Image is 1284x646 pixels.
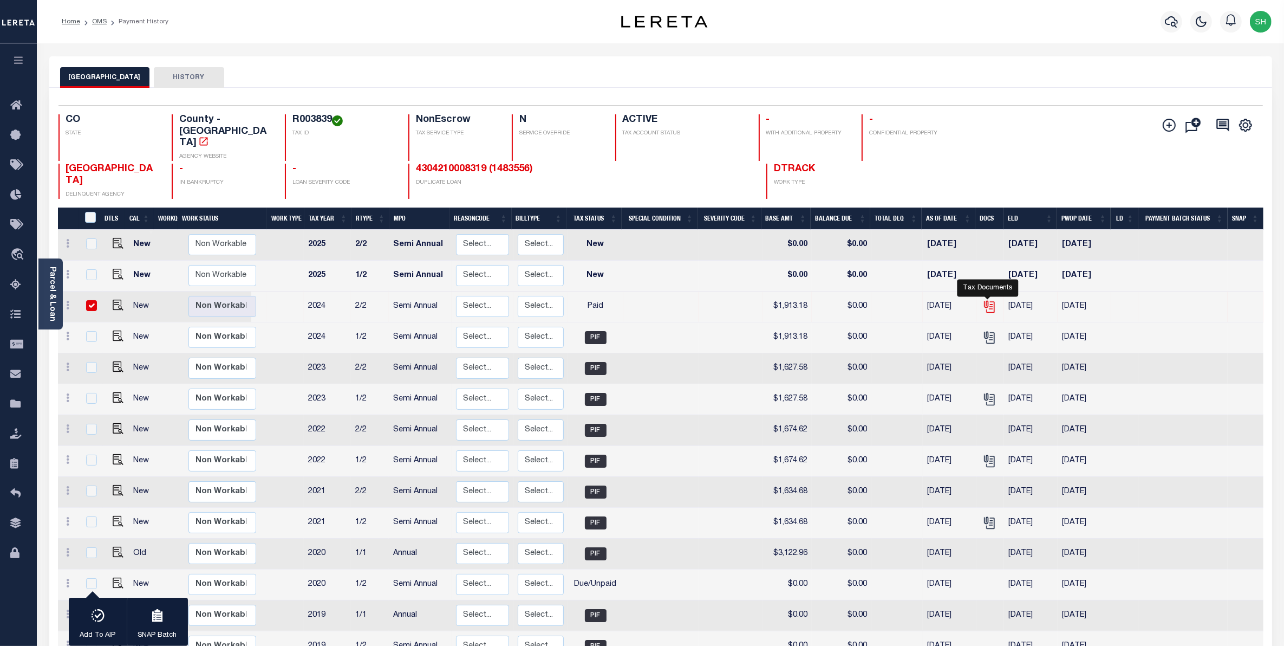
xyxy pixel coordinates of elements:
[179,179,272,187] p: IN BANKRUPTCY
[129,384,159,415] td: New
[869,130,962,138] p: CONFIDENTIAL PROPERTY
[1004,230,1058,261] td: [DATE]
[923,384,976,415] td: [DATE]
[812,539,871,570] td: $0.00
[416,114,499,126] h4: NonEscrow
[389,508,452,539] td: Semi Annual
[304,230,351,261] td: 2025
[389,261,452,292] td: Semi Annual
[766,115,770,125] span: -
[79,208,101,230] th: &nbsp;
[267,208,304,230] th: Work Type
[351,415,389,446] td: 2/2
[812,230,871,261] td: $0.00
[100,208,125,230] th: DTLS
[1004,539,1058,570] td: [DATE]
[129,539,159,570] td: Old
[622,208,698,230] th: Special Condition: activate to sort column ascending
[812,415,871,446] td: $0.00
[512,208,566,230] th: BillType: activate to sort column ascending
[923,292,976,322] td: [DATE]
[1004,570,1058,600] td: [DATE]
[698,208,761,230] th: Severity Code: activate to sort column ascending
[1058,477,1111,508] td: [DATE]
[585,547,607,560] span: PIF
[1004,384,1058,415] td: [DATE]
[762,230,812,261] td: $0.00
[304,570,351,600] td: 2020
[304,208,351,230] th: Tax Year: activate to sort column ascending
[519,130,602,138] p: SERVICE OVERRIDE
[389,570,452,600] td: Semi Annual
[1004,446,1058,477] td: [DATE]
[923,600,976,631] td: [DATE]
[585,486,607,499] span: PIF
[812,384,871,415] td: $0.00
[129,322,159,353] td: New
[351,446,389,477] td: 1/2
[1004,508,1058,539] td: [DATE]
[1058,261,1111,292] td: [DATE]
[1057,208,1111,230] th: PWOP Date: activate to sort column ascending
[107,17,168,27] li: Payment History
[60,67,149,88] button: [GEOGRAPHIC_DATA]
[351,353,389,384] td: 2/2
[125,208,154,230] th: CAL: activate to sort column ascending
[138,630,177,641] p: SNAP Batch
[92,18,107,25] a: OMS
[416,130,499,138] p: TAX SERVICE TYPE
[923,477,976,508] td: [DATE]
[766,130,849,138] p: WITH ADDITIONAL PROPERTY
[304,415,351,446] td: 2022
[812,353,871,384] td: $0.00
[129,570,159,600] td: New
[568,292,623,322] td: Paid
[389,539,452,570] td: Annual
[129,261,159,292] td: New
[389,230,452,261] td: Semi Annual
[66,191,159,199] p: DELINQUENT AGENCY
[304,508,351,539] td: 2021
[1058,292,1111,322] td: [DATE]
[811,208,870,230] th: Balance Due: activate to sort column ascending
[129,508,159,539] td: New
[389,446,452,477] td: Semi Annual
[812,292,871,322] td: $0.00
[762,570,812,600] td: $0.00
[762,477,812,508] td: $1,634.68
[923,322,976,353] td: [DATE]
[129,353,159,384] td: New
[812,322,871,353] td: $0.00
[154,208,178,230] th: WorkQ
[389,353,452,384] td: Semi Annual
[1250,11,1272,33] img: svg+xml;base64,PHN2ZyB4bWxucz0iaHR0cDovL3d3dy53My5vcmcvMjAwMC9zdmciIHBvaW50ZXItZXZlbnRzPSJub25lIi...
[179,153,272,161] p: AGENCY WEBSITE
[351,570,389,600] td: 1/2
[129,230,159,261] td: New
[585,362,607,375] span: PIF
[812,477,871,508] td: $0.00
[389,384,452,415] td: Semi Annual
[1058,600,1111,631] td: [DATE]
[154,67,224,88] button: HISTORY
[66,114,159,126] h4: CO
[351,508,389,539] td: 1/2
[762,322,812,353] td: $1,913.18
[812,446,871,477] td: $0.00
[1058,353,1111,384] td: [DATE]
[762,600,812,631] td: $0.00
[62,18,80,25] a: Home
[1058,384,1111,415] td: [DATE]
[762,539,812,570] td: $3,122.96
[80,630,116,641] p: Add To AIP
[10,248,28,262] i: travel_explore
[1138,208,1228,230] th: Payment Batch Status: activate to sort column ascending
[585,424,607,437] span: PIF
[304,600,351,631] td: 2019
[623,114,746,126] h4: ACTIVE
[957,280,1019,297] div: Tax Documents
[923,508,976,539] td: [DATE]
[762,261,812,292] td: $0.00
[585,393,607,406] span: PIF
[923,415,976,446] td: [DATE]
